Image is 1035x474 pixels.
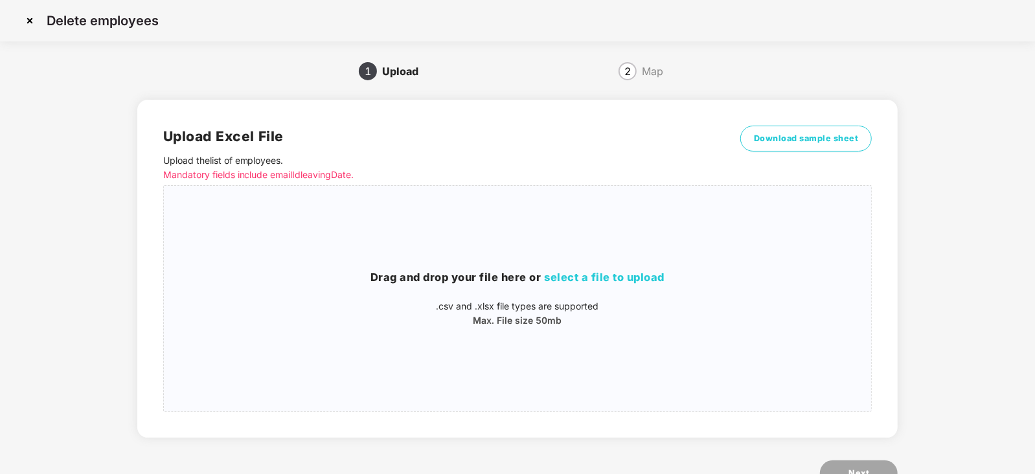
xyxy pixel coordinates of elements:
h2: Upload Excel File [163,126,695,147]
p: Upload the list of employees . [163,153,695,182]
p: .csv and .xlsx file types are supported [164,299,872,313]
span: 2 [624,66,631,76]
h3: Drag and drop your file here or [164,269,872,286]
button: Download sample sheet [740,126,872,152]
p: Delete employees [47,13,159,28]
div: Map [642,61,663,82]
p: Mandatory fields include emailId leavingDate. [163,168,695,182]
p: Max. File size 50mb [164,313,872,328]
img: svg+xml;base64,PHN2ZyBpZD0iQ3Jvc3MtMzJ4MzIiIHhtbG5zPSJodHRwOi8vd3d3LnczLm9yZy8yMDAwL3N2ZyIgd2lkdG... [19,10,40,31]
span: Download sample sheet [754,132,859,145]
span: 1 [365,66,371,76]
span: Drag and drop your file here orselect a file to upload.csv and .xlsx file types are supportedMax.... [164,186,872,411]
div: Upload [382,61,429,82]
span: select a file to upload [545,271,665,284]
